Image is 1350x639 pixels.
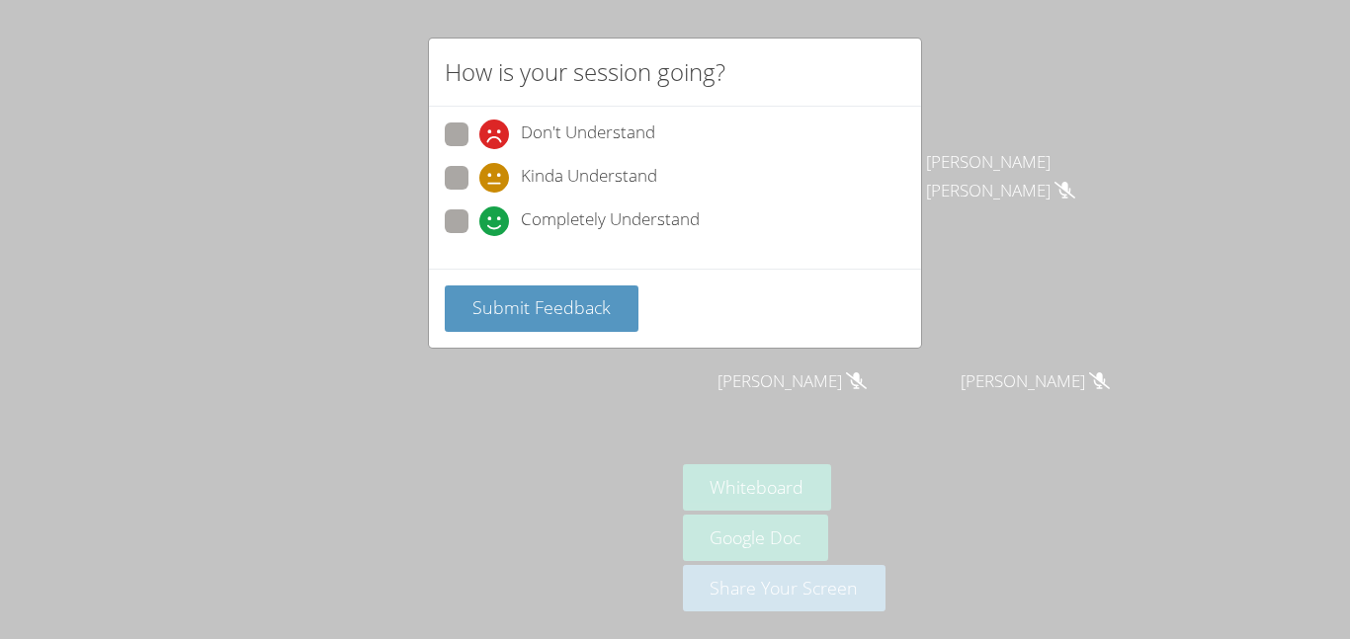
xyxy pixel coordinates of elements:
[521,163,657,193] span: Kinda Understand
[445,54,725,90] h2: How is your session going?
[445,285,638,332] button: Submit Feedback
[521,120,655,149] span: Don't Understand
[521,206,700,236] span: Completely Understand
[472,295,611,319] span: Submit Feedback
